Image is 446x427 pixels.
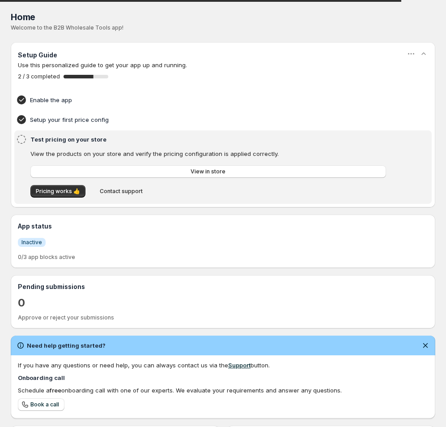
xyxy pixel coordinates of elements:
button: Pricing works 👍 [30,185,85,198]
span: Inactive [21,239,42,246]
span: Pricing works 👍 [36,188,80,195]
h2: Need help getting started? [27,341,106,350]
a: Book a call [18,398,64,411]
span: View in store [191,168,225,175]
p: Use this personalized guide to get your app up and running. [18,60,428,69]
h4: Test pricing on your store [30,135,389,144]
span: Home [11,12,35,22]
h4: Setup your first price config [30,115,388,124]
h3: Pending submissions [18,282,428,291]
h4: Onboarding call [18,373,428,382]
p: Welcome to the B2B Wholesale Tools app! [11,24,435,31]
h4: Enable the app [30,95,388,104]
p: 0/3 app blocks active [18,254,428,261]
span: Book a call [30,401,59,408]
h3: Setup Guide [18,51,57,60]
a: 0 [18,296,25,310]
span: Contact support [100,188,143,195]
h3: App status [18,222,428,231]
div: Schedule a onboarding call with one of our experts. We evaluate your requirements and answer any ... [18,386,428,395]
p: Approve or reject your submissions [18,314,428,321]
a: View in store [30,165,386,178]
button: Dismiss notification [419,339,432,352]
div: If you have any questions or need help, you can always contact us via the button. [18,361,428,370]
p: View the products on your store and verify the pricing configuration is applied correctly. [30,149,386,158]
span: 2 / 3 completed [18,73,60,80]
a: InfoInactive [18,237,46,247]
button: Contact support [94,185,148,198]
b: free [50,387,61,394]
a: Support [228,362,251,369]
